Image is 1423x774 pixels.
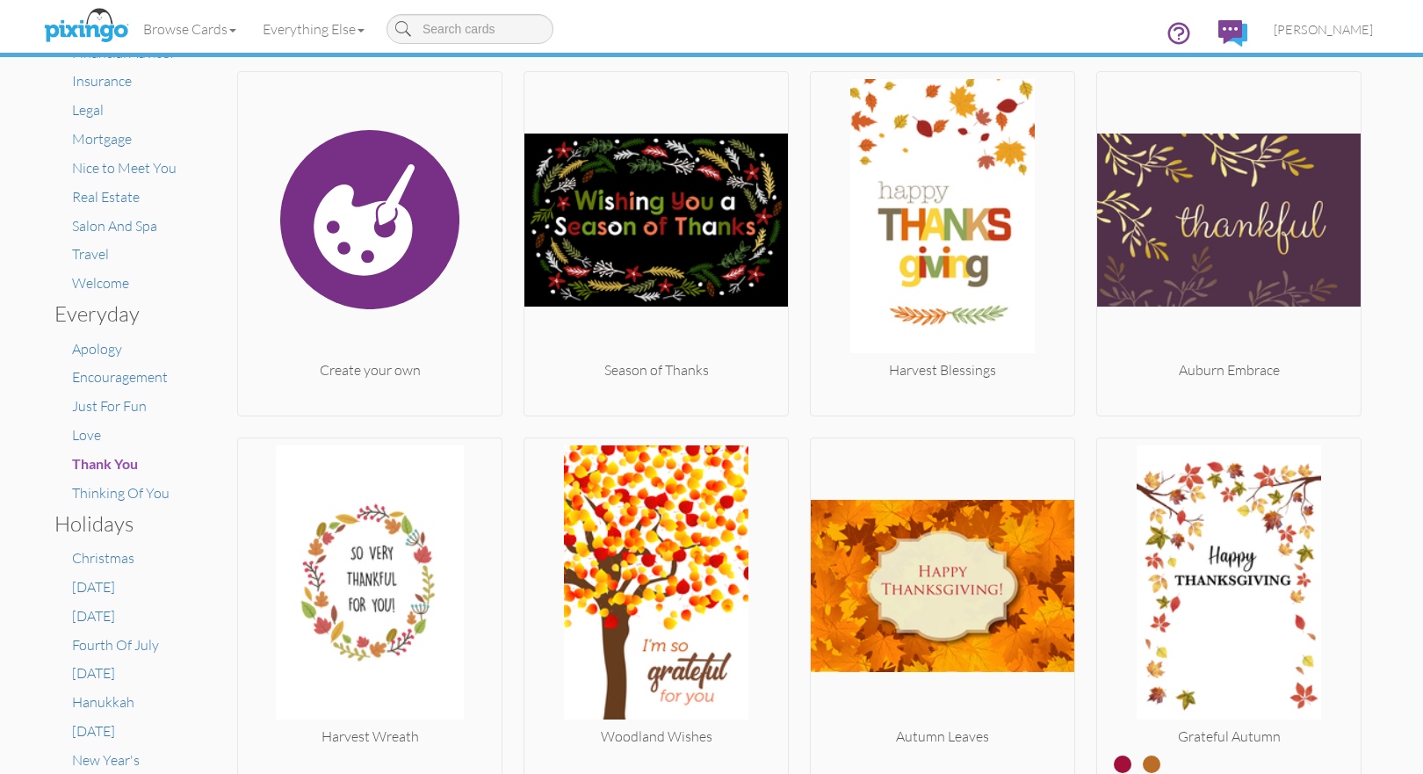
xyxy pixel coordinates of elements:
[811,79,1074,360] img: 20231103-154326-497372143159-250.jpg
[811,727,1074,747] div: Autumn Leaves
[72,274,129,292] a: Welcome
[386,14,553,44] input: Search cards
[811,445,1074,727] img: 20181005-155119-140580db-250.jpg
[72,664,115,682] a: [DATE]
[72,72,132,90] a: Insurance
[811,360,1074,380] div: Harvest Blessings
[72,217,157,235] a: Salon And Spa
[1218,20,1247,47] img: comments.svg
[524,445,788,727] img: 20231108-163150-8633e30da952-250.jpg
[54,512,182,535] h3: Holidays
[249,7,378,51] a: Everything Else
[72,484,170,502] a: Thinking Of You
[72,188,140,206] a: Real Estate
[524,360,788,380] div: Season of Thanks
[1097,79,1361,360] img: 20231106-163426-5e98e1777588-250.jpg
[524,79,788,360] img: 20241118-180031-bcc99b6b8605-250.jpg
[524,727,788,747] div: Woodland Wishes
[54,302,182,325] h3: Everyday
[72,578,115,596] a: [DATE]
[238,79,502,360] img: create.svg
[72,368,168,386] a: Encouragement
[40,4,133,48] img: pixingo logo
[72,549,134,567] a: Christmas
[1097,727,1361,747] div: Grateful Autumn
[1097,360,1361,380] div: Auburn Embrace
[72,607,115,625] a: [DATE]
[238,445,502,727] img: 20191015-212916-bf3d21e41d98-250.jpg
[1260,7,1386,52] a: [PERSON_NAME]
[72,455,138,473] a: Thank You
[72,130,132,148] a: Mortgage
[1097,445,1361,727] img: 20201105-040603-b60c7f921799-250.jpg
[1274,22,1373,37] span: [PERSON_NAME]
[72,426,101,444] a: Love
[238,360,502,380] div: Create your own
[72,159,177,177] a: Nice to Meet You
[130,7,249,51] a: Browse Cards
[72,722,115,740] a: [DATE]
[72,340,122,358] a: Apology
[72,751,140,769] a: New Year's
[72,245,109,263] a: Travel
[72,397,147,415] a: Just For Fun
[72,101,104,119] a: Legal
[72,455,138,472] span: Thank You
[238,727,502,747] div: Harvest Wreath
[72,693,134,711] a: Hanukkah
[72,636,159,654] a: Fourth Of July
